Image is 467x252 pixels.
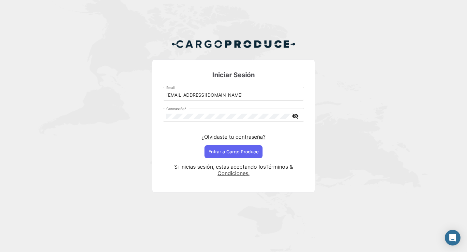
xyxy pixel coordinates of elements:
[204,145,263,158] button: Entrar a Cargo Produce
[218,163,293,176] a: Términos & Condiciones.
[172,36,295,52] img: Cargo Produce Logo
[291,112,299,120] mat-icon: visibility_off
[445,230,460,245] div: Abrir Intercom Messenger
[202,133,265,140] a: ¿Olvidaste tu contraseña?
[174,163,265,170] span: Si inicias sesión, estas aceptando los
[166,92,301,98] input: Email
[163,70,304,79] h3: Iniciar Sesión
